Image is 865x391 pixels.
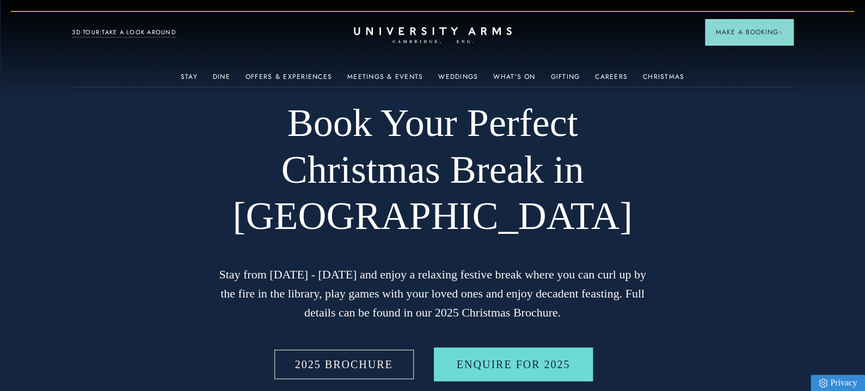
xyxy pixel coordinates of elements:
a: Home [354,27,512,44]
a: Meetings & Events [347,73,423,87]
h1: Book Your Perfect Christmas Break in [GEOGRAPHIC_DATA] [216,100,649,240]
a: Weddings [438,73,478,87]
a: What's On [493,73,535,87]
a: Christmas [643,73,684,87]
a: Offers & Experiences [246,73,332,87]
a: Careers [595,73,628,87]
span: Make a Booking [716,27,782,37]
a: Dine [213,73,230,87]
p: Stay from [DATE] - [DATE] and enjoy a relaxing festive break where you can curl up by the fire in... [216,265,649,322]
a: 2025 BROCHURE [272,347,416,381]
button: Make a BookingArrow icon [705,19,793,45]
img: Privacy [819,378,827,388]
a: Enquire for 2025 [434,347,593,381]
a: Stay [181,73,198,87]
a: Privacy [811,375,865,391]
img: Arrow icon [778,30,782,34]
a: Gifting [550,73,580,87]
a: 3D TOUR:TAKE A LOOK AROUND [72,28,176,38]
